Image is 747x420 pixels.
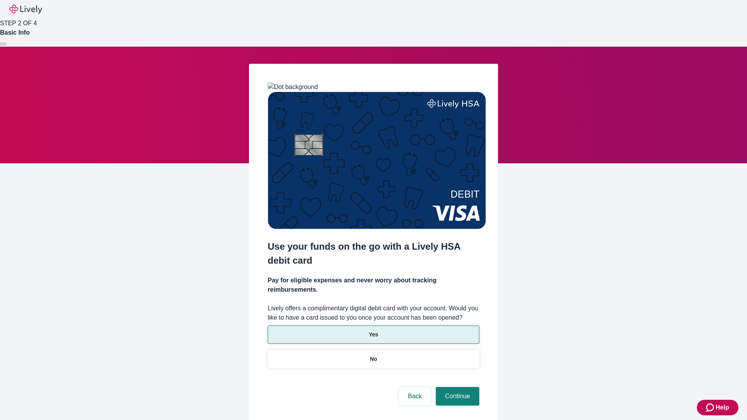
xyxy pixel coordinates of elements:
[268,350,479,368] button: No
[706,403,715,412] svg: Zendesk support icon
[268,92,486,229] img: Debit card
[697,400,738,415] button: Zendesk support iconHelp
[268,276,479,294] h4: Pay for eligible expenses and never worry about tracking reimbursements.
[268,304,479,322] label: Lively offers a complimentary digital debit card with your account. Would you like to have a card...
[370,355,377,363] p: No
[369,331,378,339] p: Yes
[9,5,42,14] img: Lively
[715,403,729,412] span: Help
[268,82,318,92] img: Dot background
[268,325,479,344] button: Yes
[398,387,431,406] button: Back
[268,240,479,268] h2: Use your funds on the go with a Lively HSA debit card
[436,387,479,406] button: Continue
